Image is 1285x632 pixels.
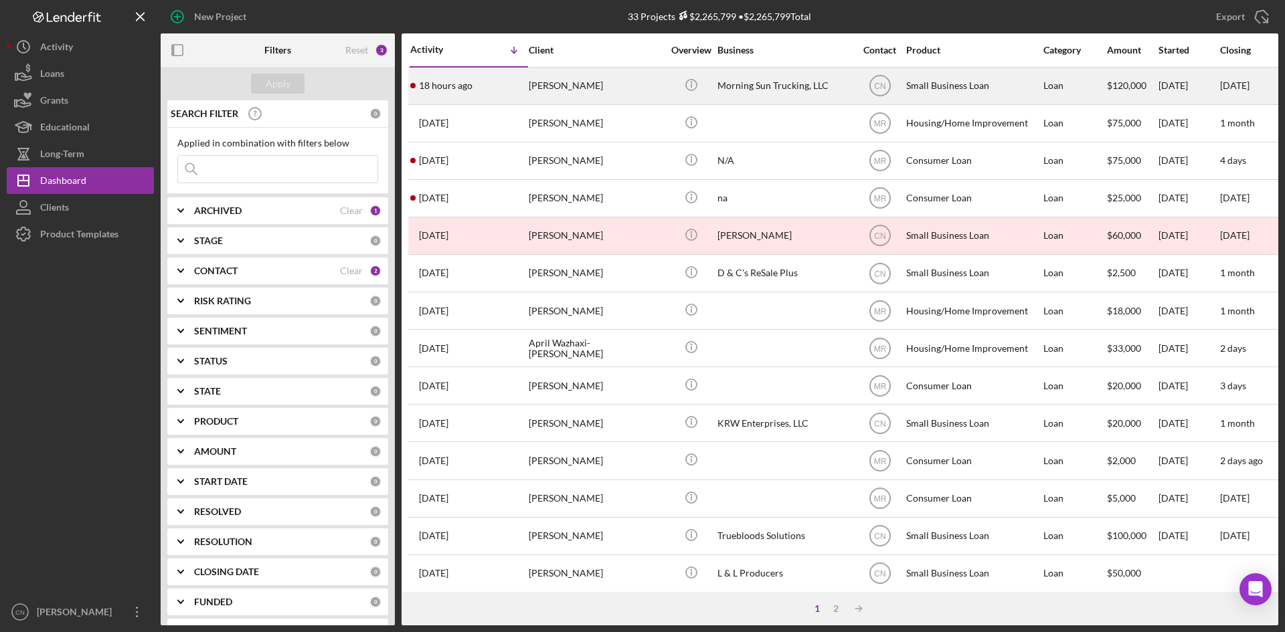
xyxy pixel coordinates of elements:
[1159,405,1219,441] div: [DATE]
[251,74,305,94] button: Apply
[40,60,64,90] div: Loans
[1220,380,1246,391] time: 3 days
[369,265,381,277] div: 2
[369,445,381,457] div: 0
[529,518,663,554] div: [PERSON_NAME]
[1239,573,1272,605] div: Open Intercom Messenger
[7,221,154,247] a: Product Templates
[1220,192,1250,203] time: [DATE]
[529,481,663,516] div: [PERSON_NAME]
[1220,229,1250,241] time: [DATE]
[419,455,448,466] time: 2025-10-02 21:13
[419,193,448,203] time: 2025-10-10 16:47
[7,33,154,60] button: Activity
[1107,530,1146,541] span: $100,000
[906,106,1040,141] div: Housing/Home Improvement
[419,343,448,354] time: 2025-10-07 20:42
[369,108,381,120] div: 0
[419,493,448,504] time: 2025-09-29 17:21
[1107,192,1141,203] span: $25,000
[1107,380,1141,391] span: $20,000
[7,114,154,140] button: Educational
[369,235,381,247] div: 0
[1107,218,1157,253] div: $60,000
[529,181,663,216] div: [PERSON_NAME]
[15,609,25,616] text: CN
[1107,117,1141,128] span: $75,000
[1220,455,1263,466] time: 2 days ago
[369,385,381,397] div: 0
[40,140,84,171] div: Long-Term
[171,108,238,119] b: SEARCH FILTER
[1159,330,1219,366] div: [DATE]
[1043,481,1106,516] div: Loan
[369,295,381,307] div: 0
[369,476,381,488] div: 0
[1043,556,1106,591] div: Loan
[369,536,381,548] div: 0
[1159,368,1219,403] div: [DATE]
[1043,106,1106,141] div: Loan
[369,506,381,518] div: 0
[177,138,378,148] div: Applied in combination with filters below
[808,603,827,614] div: 1
[529,443,663,478] div: [PERSON_NAME]
[7,167,154,194] a: Dashboard
[1159,45,1219,56] div: Started
[906,481,1040,516] div: Consumer Loan
[628,11,811,22] div: 33 Projects • $2,265,799 Total
[194,386,221,397] b: STATE
[529,368,663,403] div: [PERSON_NAME]
[1159,518,1219,554] div: [DATE]
[419,230,448,241] time: 2025-10-10 16:16
[675,11,736,22] div: $2,265,799
[874,82,885,91] text: CN
[194,205,242,216] b: ARCHIVED
[1043,443,1106,478] div: Loan
[40,87,68,117] div: Grants
[7,87,154,114] a: Grants
[873,119,886,128] text: MR
[717,518,851,554] div: Truebloods Solutions
[194,566,259,577] b: CLOSING DATE
[419,155,448,166] time: 2025-10-10 19:28
[419,381,448,391] time: 2025-10-07 19:53
[717,143,851,179] div: N/A
[194,446,236,457] b: AMOUNT
[1159,481,1219,516] div: [DATE]
[375,43,388,57] div: 3
[340,266,363,276] div: Clear
[873,344,886,353] text: MR
[40,167,86,197] div: Dashboard
[419,568,448,578] time: 2025-09-26 18:36
[906,405,1040,441] div: Small Business Loan
[419,306,448,316] time: 2025-10-09 14:58
[1107,455,1136,466] span: $2,000
[1220,80,1250,91] time: [DATE]
[855,45,905,56] div: Contact
[7,60,154,87] a: Loans
[529,106,663,141] div: [PERSON_NAME]
[529,255,663,291] div: [PERSON_NAME]
[906,330,1040,366] div: Housing/Home Improvement
[1107,80,1146,91] span: $120,000
[1043,368,1106,403] div: Loan
[666,45,716,56] div: Overview
[906,443,1040,478] div: Consumer Loan
[1220,305,1255,316] time: 1 month
[529,68,663,104] div: [PERSON_NAME]
[1220,267,1255,278] time: 1 month
[369,566,381,578] div: 0
[874,419,885,428] text: CN
[410,44,469,55] div: Activity
[1159,143,1219,179] div: [DATE]
[1220,117,1255,128] time: 1 month
[7,194,154,221] button: Clients
[1220,154,1246,166] time: 4 days
[1043,293,1106,328] div: Loan
[345,45,368,56] div: Reset
[369,205,381,217] div: 1
[1220,492,1250,504] time: [DATE]
[1107,267,1136,278] span: $2,500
